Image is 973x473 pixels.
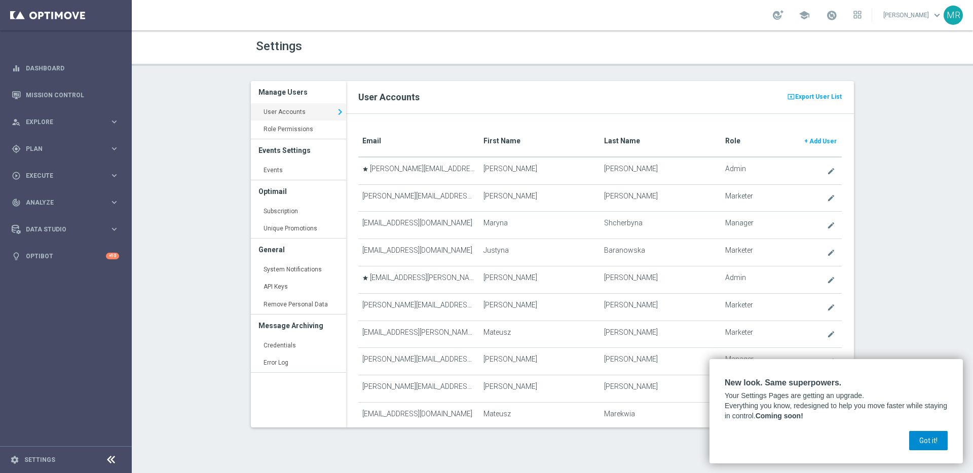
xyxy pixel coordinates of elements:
span: keyboard_arrow_down [931,10,943,21]
a: Remove Personal Data [251,296,346,314]
span: Marketer [725,301,753,309]
span: Marketer [725,246,753,255]
div: Plan [12,144,109,153]
a: Events [251,162,346,180]
span: Marketer [725,328,753,337]
a: Dashboard [26,55,119,82]
h3: Events Settings [258,139,339,162]
i: create [827,221,835,229]
a: Role Permissions [251,121,346,139]
div: Data Studio [12,225,109,234]
translate: Role [725,137,740,145]
td: [PERSON_NAME] [479,157,600,184]
span: Analyze [26,200,109,206]
a: Subscription [251,203,346,221]
span: Data Studio [26,226,109,232]
td: Baranowska [600,239,721,266]
div: Optibot [12,243,119,269]
a: Settings [24,457,55,463]
div: Explore [12,117,109,127]
div: Execute [12,171,109,180]
td: [PERSON_NAME] [479,293,600,321]
a: System Notifications [251,261,346,279]
a: Optibot [26,243,106,269]
h3: Manage Users [258,81,339,103]
a: [PERSON_NAME] [882,8,944,23]
a: User Accounts [251,103,346,122]
i: present_to_all [787,92,795,102]
span: Everything you know, redesigned to help you move faster while staying in control. [725,402,949,420]
td: [EMAIL_ADDRESS][PERSON_NAME][DOMAIN_NAME] [358,321,479,348]
td: Justyna [479,239,600,266]
span: Marketer [725,192,753,201]
span: Plan [26,146,109,152]
h3: Message Archiving [258,314,339,337]
span: + [804,138,808,145]
td: Mateusz [479,321,600,348]
td: [PERSON_NAME][EMAIL_ADDRESS][PERSON_NAME][DOMAIN_NAME] [358,157,479,184]
div: MR [944,6,963,25]
div: +10 [106,253,119,259]
i: create [827,358,835,366]
td: Shcherbyna [600,212,721,239]
i: keyboard_arrow_right [109,224,119,234]
td: [PERSON_NAME] [479,375,600,403]
i: play_circle_outline [12,171,21,180]
h3: Optimail [258,180,339,203]
span: Explore [26,119,109,125]
td: [PERSON_NAME] [479,348,600,375]
td: [PERSON_NAME] [600,184,721,212]
i: create [827,276,835,284]
i: settings [10,455,19,464]
strong: Coming soon! [756,412,803,420]
i: person_search [12,117,21,127]
a: Mission Control [26,82,119,108]
span: school [799,10,810,21]
i: keyboard_arrow_right [109,171,119,180]
h3: General [258,239,339,261]
a: Credentials [251,337,346,355]
translate: First Name [483,137,520,145]
td: [PERSON_NAME] [600,266,721,293]
i: create [827,330,835,338]
i: create [827,249,835,257]
i: gps_fixed [12,144,21,153]
a: Unique Promotions [251,220,346,238]
i: lightbulb [12,252,21,261]
button: Got it! [909,431,948,450]
i: star [362,166,368,172]
h1: Settings [256,39,545,54]
td: [PERSON_NAME][EMAIL_ADDRESS][PERSON_NAME][DOMAIN_NAME] [358,293,479,321]
td: Mateusz [479,402,600,429]
td: [PERSON_NAME] [600,321,721,348]
i: keyboard_arrow_right [109,144,119,153]
td: [EMAIL_ADDRESS][DOMAIN_NAME] [358,239,479,266]
span: Admin [725,165,746,173]
span: Manager [725,219,754,227]
td: [PERSON_NAME][EMAIL_ADDRESS][PERSON_NAME][DOMAIN_NAME] [358,184,479,212]
td: [EMAIL_ADDRESS][PERSON_NAME][DOMAIN_NAME] [358,266,479,293]
i: star [362,275,368,281]
i: keyboard_arrow_right [334,104,346,120]
i: track_changes [12,198,21,207]
span: Admin [725,273,746,282]
i: equalizer [12,64,21,73]
a: API Keys [251,278,346,296]
td: [PERSON_NAME] [479,184,600,212]
translate: Last Name [604,137,640,145]
td: [PERSON_NAME] [600,375,721,403]
div: Dashboard [12,55,119,82]
td: [PERSON_NAME] [600,348,721,375]
div: Mission Control [12,82,119,108]
a: Error Log [251,354,346,372]
td: [PERSON_NAME][EMAIL_ADDRESS][PERSON_NAME][DOMAIN_NAME] [358,348,479,375]
td: Marekwia [600,402,721,429]
i: keyboard_arrow_right [109,117,119,127]
td: [EMAIL_ADDRESS][DOMAIN_NAME] [358,402,479,429]
td: [PERSON_NAME] [600,293,721,321]
span: Manager [725,355,754,364]
td: [PERSON_NAME][EMAIL_ADDRESS][PERSON_NAME][DOMAIN_NAME] [358,375,479,403]
span: Add User [809,138,837,145]
p: Your Settings Pages are getting an upgrade. [725,391,948,401]
td: [EMAIL_ADDRESS][DOMAIN_NAME] [358,212,479,239]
